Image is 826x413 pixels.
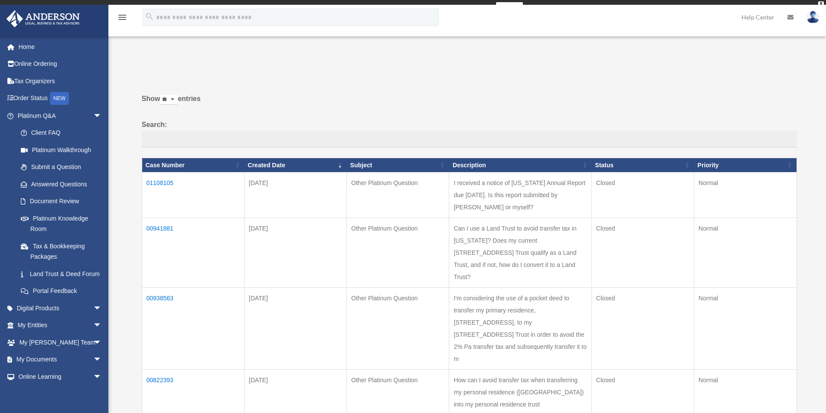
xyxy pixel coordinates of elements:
[591,288,694,370] td: Closed
[93,107,111,125] span: arrow_drop_down
[347,218,449,288] td: Other Platinum Question
[12,237,111,265] a: Tax & Bookkeeping Packages
[93,368,111,386] span: arrow_drop_down
[6,90,115,107] a: Order StatusNEW
[93,317,111,335] span: arrow_drop_down
[449,288,591,370] td: I'm considering the use of a pocket deed to transfer my primary residence, [STREET_ADDRESS], to m...
[12,176,106,193] a: Answered Questions
[449,218,591,288] td: Can I use a Land Trust to avoid transfer tax in [US_STATE]? Does my current [STREET_ADDRESS] Trus...
[6,334,115,351] a: My [PERSON_NAME] Teamarrow_drop_down
[117,12,127,23] i: menu
[12,193,111,210] a: Document Review
[50,92,69,105] div: NEW
[449,158,591,172] th: Description: activate to sort column ascending
[12,141,111,159] a: Platinum Walkthrough
[6,55,115,73] a: Online Ordering
[6,299,115,317] a: Digital Productsarrow_drop_down
[142,93,797,114] label: Show entries
[160,95,178,105] select: Showentries
[449,172,591,218] td: I received a notice of [US_STATE] Annual Report due [DATE]. Is this report submitted by [PERSON_N...
[591,158,694,172] th: Status: activate to sort column ascending
[496,2,523,13] a: survey
[12,265,111,283] a: Land Trust & Deed Forum
[12,124,111,142] a: Client FAQ
[818,1,824,7] div: close
[6,317,115,334] a: My Entitiesarrow_drop_down
[694,218,797,288] td: Normal
[6,38,115,55] a: Home
[6,107,111,124] a: Platinum Q&Aarrow_drop_down
[12,283,111,300] a: Portal Feedback
[6,368,115,385] a: Online Learningarrow_drop_down
[591,218,694,288] td: Closed
[244,218,346,288] td: [DATE]
[93,351,111,369] span: arrow_drop_down
[142,119,797,147] label: Search:
[303,2,493,13] div: Get a chance to win 6 months of Platinum for free just by filling out this
[142,158,244,172] th: Case Number: activate to sort column ascending
[806,11,819,23] img: User Pic
[93,299,111,317] span: arrow_drop_down
[347,172,449,218] td: Other Platinum Question
[142,218,244,288] td: 00941881
[244,288,346,370] td: [DATE]
[117,15,127,23] a: menu
[142,131,797,147] input: Search:
[12,210,111,237] a: Platinum Knowledge Room
[347,288,449,370] td: Other Platinum Question
[694,172,797,218] td: Normal
[591,172,694,218] td: Closed
[694,288,797,370] td: Normal
[145,12,154,21] i: search
[694,158,797,172] th: Priority: activate to sort column ascending
[93,334,111,351] span: arrow_drop_down
[244,172,346,218] td: [DATE]
[6,72,115,90] a: Tax Organizers
[4,10,82,27] img: Anderson Advisors Platinum Portal
[6,351,115,368] a: My Documentsarrow_drop_down
[142,288,244,370] td: 00938563
[142,172,244,218] td: 01108105
[347,158,449,172] th: Subject: activate to sort column ascending
[12,159,111,176] a: Submit a Question
[244,158,346,172] th: Created Date: activate to sort column ascending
